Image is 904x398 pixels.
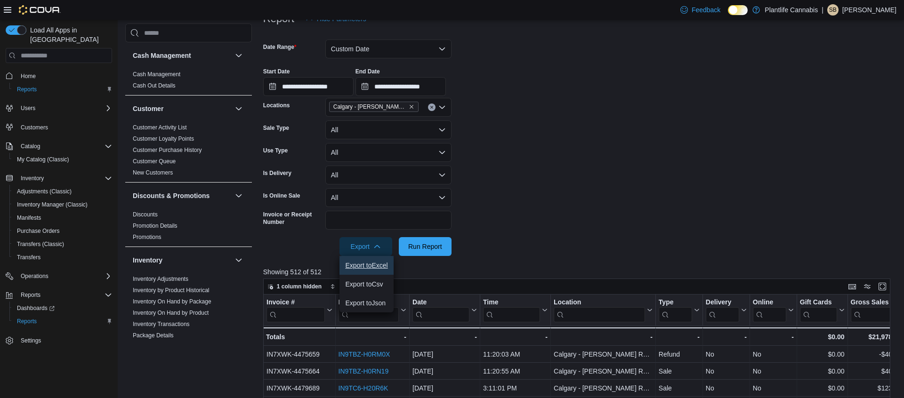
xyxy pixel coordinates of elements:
[345,262,387,269] span: Export to Excel
[408,242,442,251] span: Run Report
[800,298,845,322] button: Gift Cards
[325,188,452,207] button: All
[133,147,202,153] a: Customer Purchase History
[13,316,112,327] span: Reports
[339,294,393,312] button: Export toJson
[659,382,700,394] div: Sale
[829,4,837,16] span: SB
[753,298,786,322] div: Online
[133,255,231,265] button: Inventory
[9,185,116,198] button: Adjustments (Classic)
[13,199,112,210] span: Inventory Manager (Classic)
[133,158,176,165] a: Customer Queue
[659,298,700,322] button: Type
[233,103,244,114] button: Customer
[17,86,37,93] span: Reports
[266,382,332,394] div: IN7XWK-4479689
[13,154,112,165] span: My Catalog (Classic)
[9,153,116,166] button: My Catalog (Classic)
[338,331,406,342] div: -
[263,147,288,154] label: Use Type
[133,211,158,218] span: Discounts
[17,254,40,261] span: Transfers
[266,298,332,322] button: Invoice #
[339,256,393,275] button: Export toExcel
[412,298,469,307] div: Date
[133,255,162,265] h3: Inventory
[133,287,210,294] span: Inventory by Product Historical
[822,4,823,16] p: |
[17,240,64,248] span: Transfers (Classic)
[800,331,845,342] div: $0.00
[133,135,194,142] a: Customer Loyalty Points
[677,0,724,19] a: Feedback
[659,298,692,307] div: Type
[133,51,191,60] h3: Cash Management
[9,302,116,315] a: Dashboards
[17,103,112,114] span: Users
[850,298,901,322] button: Gross Sales
[412,331,477,342] div: -
[13,186,112,197] span: Adjustments (Classic)
[133,298,211,305] a: Inventory On Hand by Package
[753,331,794,342] div: -
[765,4,818,16] p: Plantlife Cannabis
[233,190,244,201] button: Discounts & Promotions
[412,366,477,377] div: [DATE]
[17,173,48,184] button: Inventory
[339,275,393,294] button: Export toCsv
[233,255,244,266] button: Inventory
[17,334,112,346] span: Settings
[659,349,700,360] div: Refund
[13,84,40,95] a: Reports
[17,70,112,81] span: Home
[339,237,392,256] button: Export
[133,135,194,143] span: Customer Loyalty Points
[827,4,839,16] div: Samantha Berting
[2,270,116,283] button: Operations
[728,5,748,15] input: Dark Mode
[263,192,300,199] label: Is Online Sale
[325,40,452,58] button: Custom Date
[263,68,290,75] label: Start Date
[753,349,794,360] div: No
[706,331,747,342] div: -
[800,298,837,322] div: Gift Card Sales
[133,104,231,113] button: Customer
[554,298,645,322] div: Location
[133,71,180,78] span: Cash Management
[355,68,380,75] label: End Date
[333,102,407,111] span: Calgary - [PERSON_NAME] Regional
[409,104,414,110] button: Remove Calgary - Shepard Regional from selection in this group
[263,211,322,226] label: Invoice or Receipt Number
[800,298,837,307] div: Gift Cards
[277,283,322,290] span: 1 column hidden
[9,224,116,238] button: Purchase Orders
[2,120,116,134] button: Customers
[412,298,477,322] button: Date
[850,349,901,360] div: -$40.99
[21,175,44,182] span: Inventory
[125,122,252,182] div: Customer
[13,84,112,95] span: Reports
[483,349,548,360] div: 11:20:03 AM
[483,298,540,322] div: Time
[17,304,55,312] span: Dashboards
[133,275,188,283] span: Inventory Adjustments
[263,124,289,132] label: Sale Type
[325,120,452,139] button: All
[266,349,332,360] div: IN7XWK-4475659
[17,335,45,346] a: Settings
[13,252,44,263] a: Transfers
[17,289,44,301] button: Reports
[800,382,845,394] div: $0.00
[17,71,40,82] a: Home
[21,291,40,299] span: Reports
[21,124,48,131] span: Customers
[9,83,116,96] button: Reports
[554,366,653,377] div: Calgary - [PERSON_NAME] Regional
[17,103,39,114] button: Users
[133,82,176,89] a: Cash Out Details
[17,121,112,133] span: Customers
